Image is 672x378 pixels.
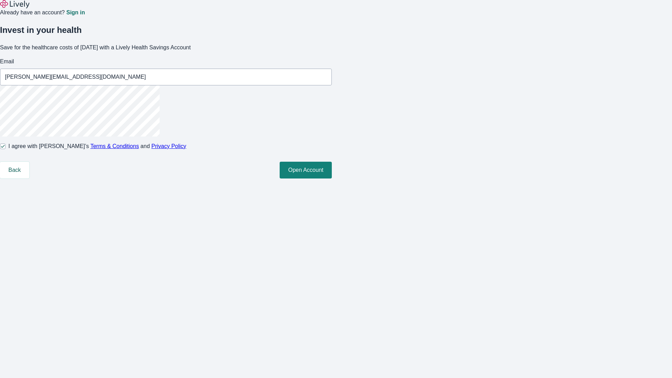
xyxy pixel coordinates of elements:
[90,143,139,149] a: Terms & Conditions
[8,142,186,150] span: I agree with [PERSON_NAME]’s and
[66,10,85,15] a: Sign in
[152,143,187,149] a: Privacy Policy
[280,162,332,178] button: Open Account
